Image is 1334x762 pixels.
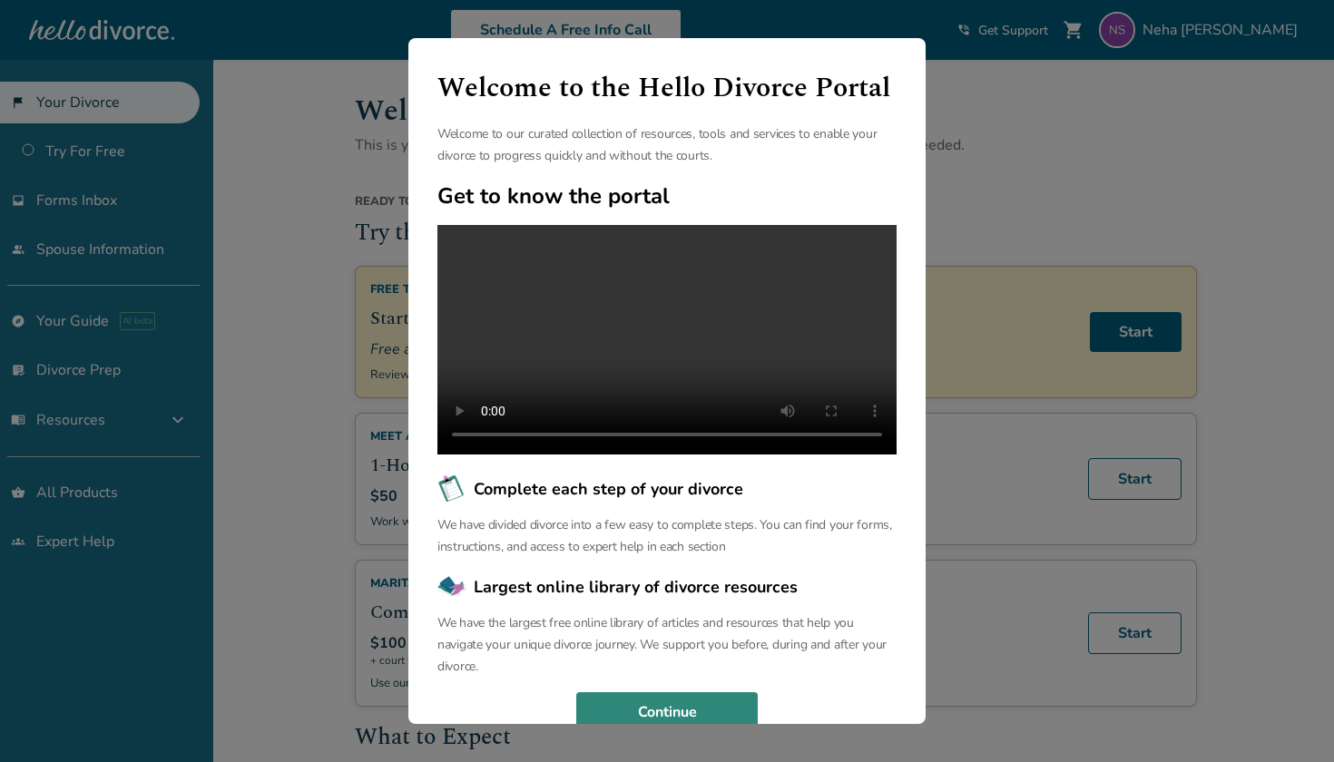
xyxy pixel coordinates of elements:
p: Welcome to our curated collection of resources, tools and services to enable your divorce to prog... [437,123,897,167]
p: We have divided divorce into a few easy to complete steps. You can find your forms, instructions,... [437,514,897,558]
img: Largest online library of divorce resources [437,572,466,601]
iframe: Chat Widget [1243,675,1334,762]
span: Complete each step of your divorce [474,477,743,501]
img: Complete each step of your divorce [437,474,466,503]
h1: Welcome to the Hello Divorce Portal [437,67,897,109]
p: We have the largest free online library of articles and resources that help you navigate your uni... [437,612,897,678]
span: Largest online library of divorce resources [474,575,798,599]
h2: Get to know the portal [437,181,897,210]
button: Continue [576,692,758,732]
